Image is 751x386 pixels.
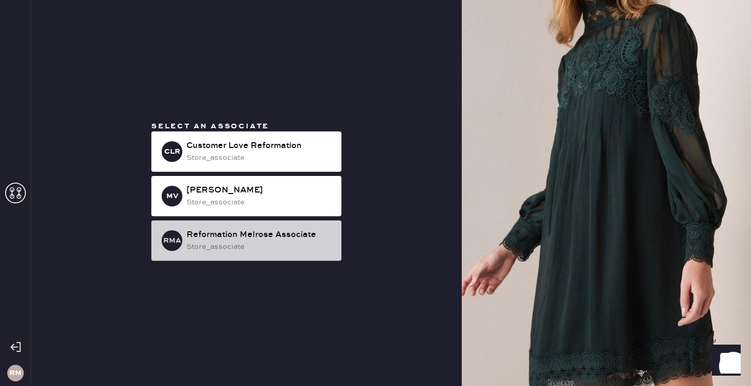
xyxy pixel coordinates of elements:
div: store_associate [186,152,333,164]
div: [PERSON_NAME] [186,184,333,197]
div: store_associate [186,197,333,208]
div: Customer Love Reformation [186,140,333,152]
h3: CLR [164,148,180,155]
h3: RMA [163,237,181,244]
h3: MV [166,192,178,200]
span: Select an associate [151,122,269,131]
div: store_associate [186,241,333,253]
h3: RM [9,369,22,377]
div: Reformation Melrose Associate [186,229,333,241]
iframe: Front Chat [702,339,746,384]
